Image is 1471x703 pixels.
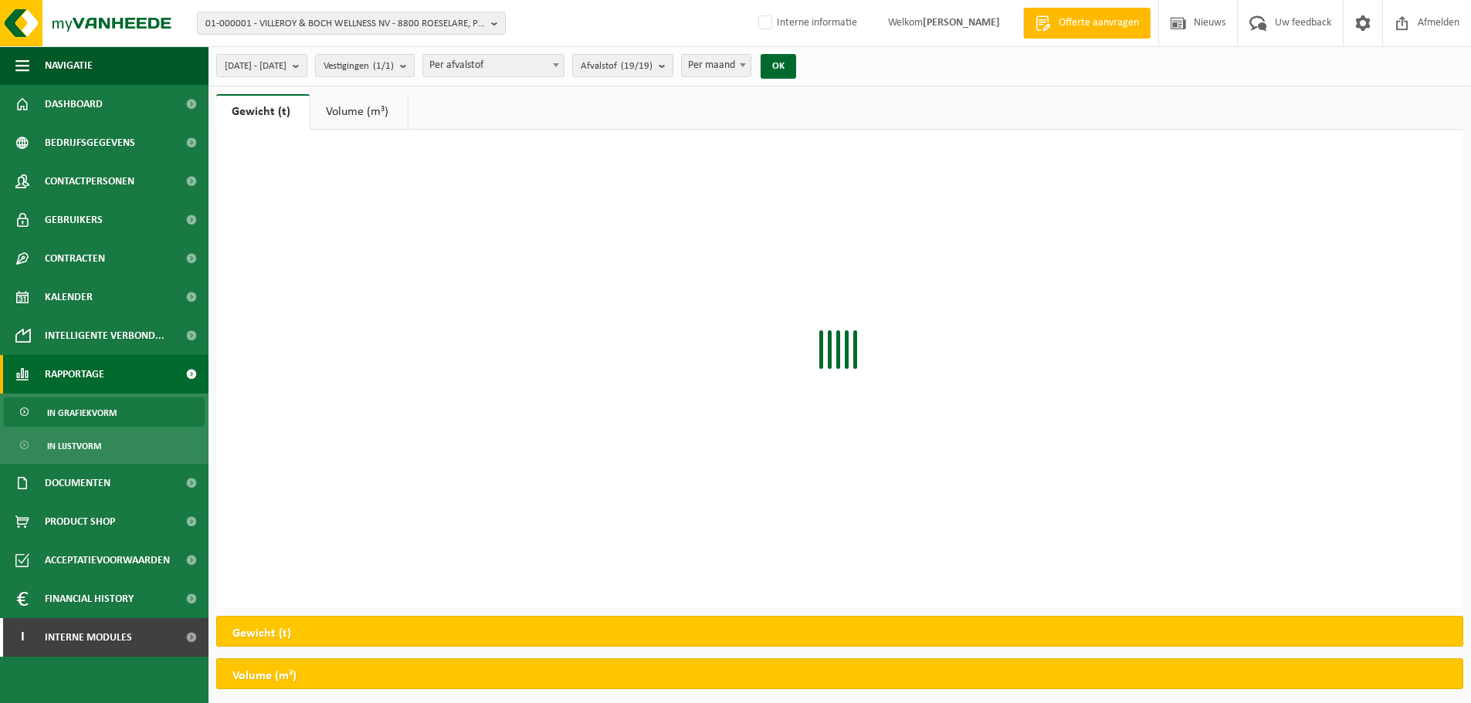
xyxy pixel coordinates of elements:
span: Per afvalstof [422,54,564,77]
span: Per maand [682,55,751,76]
span: Afvalstof [581,55,652,78]
span: Contracten [45,239,105,278]
button: [DATE] - [DATE] [216,54,307,77]
span: [DATE] - [DATE] [225,55,286,78]
h2: Gewicht (t) [217,617,307,651]
button: Vestigingen(1/1) [315,54,415,77]
label: Interne informatie [755,12,857,35]
span: I [15,618,29,657]
span: Bedrijfsgegevens [45,123,135,162]
span: Per maand [681,54,751,77]
span: 01-000001 - VILLEROY & BOCH WELLNESS NV - 8800 ROESELARE, POPULIERSTRAAT 1 [205,12,485,35]
span: In lijstvorm [47,431,101,461]
span: Product Shop [45,502,115,541]
span: Rapportage [45,355,104,394]
span: Interne modules [45,618,132,657]
button: Afvalstof(19/19) [572,54,673,77]
h2: Volume (m³) [217,659,312,693]
count: (1/1) [373,61,394,71]
span: Gebruikers [45,201,103,239]
span: Offerte aanvragen [1055,15,1143,31]
span: Navigatie [45,46,93,85]
strong: [PERSON_NAME] [923,17,1000,29]
a: In lijstvorm [4,431,205,460]
span: Dashboard [45,85,103,123]
span: Vestigingen [324,55,394,78]
span: Per afvalstof [423,55,564,76]
span: In grafiekvorm [47,398,117,428]
span: Kalender [45,278,93,316]
a: Offerte aanvragen [1023,8,1151,39]
a: Volume (m³) [310,94,408,130]
span: Acceptatievoorwaarden [45,541,170,580]
a: Gewicht (t) [216,94,310,130]
button: OK [761,54,796,79]
span: Contactpersonen [45,162,134,201]
a: In grafiekvorm [4,397,205,427]
span: Documenten [45,464,110,502]
button: 01-000001 - VILLEROY & BOCH WELLNESS NV - 8800 ROESELARE, POPULIERSTRAAT 1 [197,12,506,35]
span: Financial History [45,580,134,618]
count: (19/19) [621,61,652,71]
span: Intelligente verbond... [45,316,164,355]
